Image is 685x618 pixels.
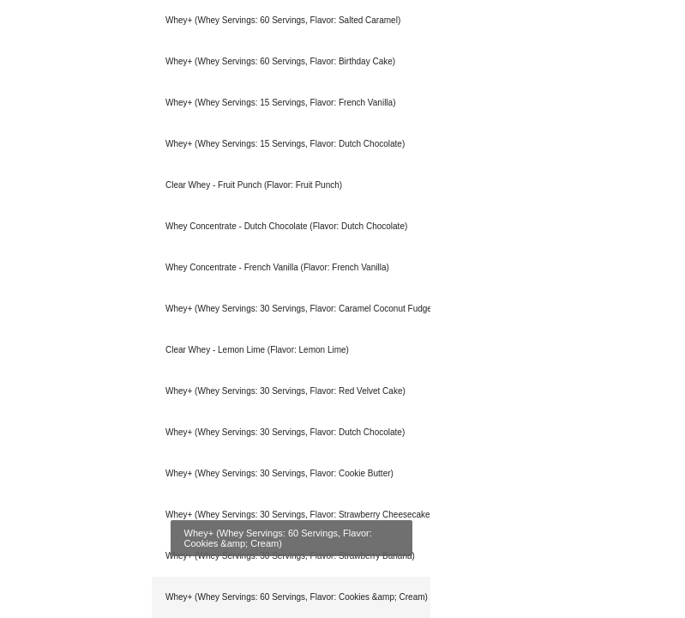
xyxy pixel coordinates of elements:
div: Whey+ (Whey Servings: 30 Servings, Flavor: Cookie Butter) [152,453,430,494]
div: Whey+ (Whey Servings: 30 Servings, Flavor: Strawberry Banana) [152,536,430,577]
div: Whey Concentrate - Dutch Chocolate (Flavor: Dutch Chocolate) [152,206,430,247]
div: Whey+ (Whey Servings: 60 Servings, Flavor: Birthday Cake) [152,41,430,82]
div: Clear Whey - Lemon Lime (Flavor: Lemon Lime) [152,330,430,371]
div: Whey Concentrate - French Vanilla (Flavor: French Vanilla) [152,247,430,288]
div: Whey+ (Whey Servings: 60 Servings, Flavor: Cookies &amp; Cream) [152,577,430,618]
div: Whey+ (Whey Servings: 15 Servings, Flavor: Dutch Chocolate) [152,124,430,165]
div: Whey+ (Whey Servings: 30 Servings, Flavor: Caramel Coconut Fudge Cookie) [152,288,430,330]
div: Clear Whey - Fruit Punch (Flavor: Fruit Punch) [152,165,430,206]
div: Whey+ (Whey Servings: 30 Servings, Flavor: Dutch Chocolate) [152,412,430,453]
div: Whey+ (Whey Servings: 15 Servings, Flavor: French Vanilla) [152,82,430,124]
div: Whey+ (Whey Servings: 30 Servings, Flavor: Strawberry Cheesecake) [152,494,430,536]
div: Whey+ (Whey Servings: 30 Servings, Flavor: Red Velvet Cake) [152,371,430,412]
